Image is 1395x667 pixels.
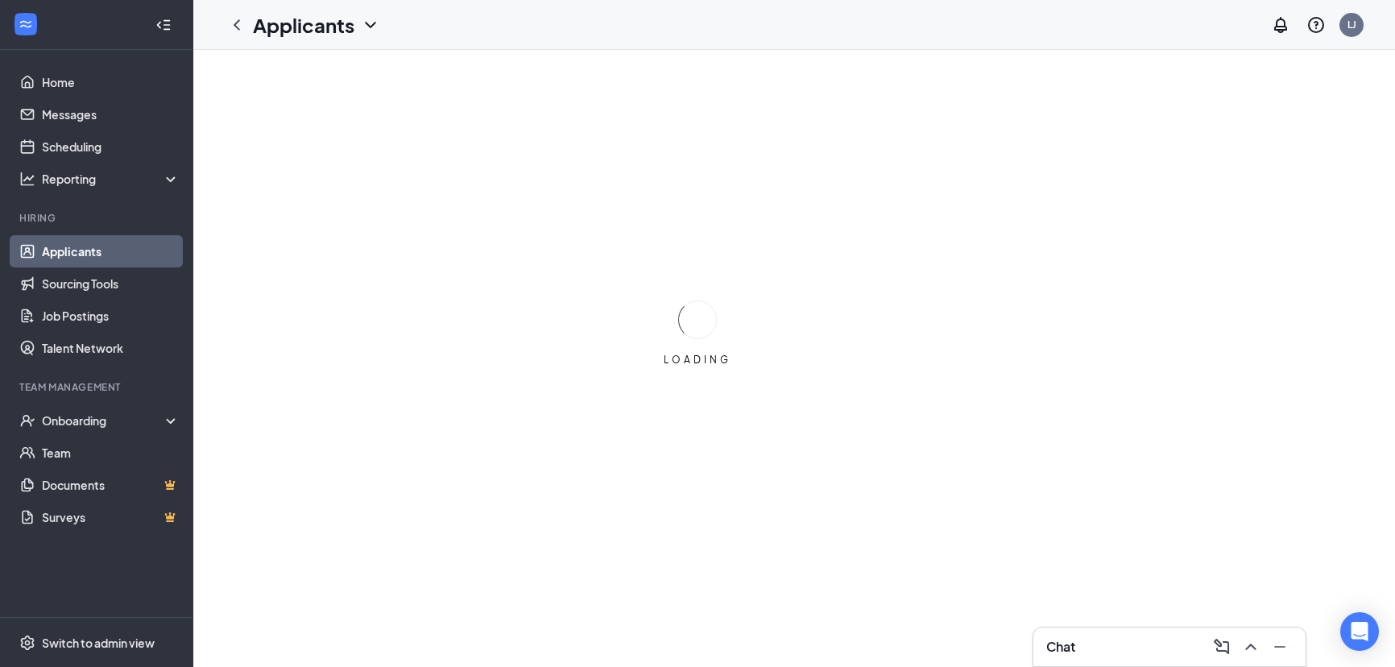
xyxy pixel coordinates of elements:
[1209,634,1235,660] button: ComposeMessage
[253,11,354,39] h1: Applicants
[1340,612,1379,651] div: Open Intercom Messenger
[361,15,380,35] svg: ChevronDown
[42,171,180,187] div: Reporting
[42,130,180,163] a: Scheduling
[42,635,155,651] div: Switch to admin view
[1212,637,1231,657] svg: ComposeMessage
[19,635,35,651] svg: Settings
[42,267,180,300] a: Sourcing Tools
[1347,18,1356,31] div: LJ
[42,235,180,267] a: Applicants
[42,412,166,429] div: Onboarding
[1238,634,1264,660] button: ChevronUp
[1271,15,1290,35] svg: Notifications
[19,380,176,394] div: Team Management
[1241,637,1260,657] svg: ChevronUp
[155,17,172,33] svg: Collapse
[42,66,180,98] a: Home
[42,501,180,533] a: SurveysCrown
[19,171,35,187] svg: Analysis
[42,98,180,130] a: Messages
[19,211,176,225] div: Hiring
[42,300,180,332] a: Job Postings
[42,332,180,364] a: Talent Network
[42,437,180,469] a: Team
[1267,634,1293,660] button: Minimize
[1270,637,1289,657] svg: Minimize
[19,412,35,429] svg: UserCheck
[18,16,34,32] svg: WorkstreamLogo
[227,15,246,35] svg: ChevronLeft
[1046,638,1075,656] h3: Chat
[657,353,738,367] div: LOADING
[42,469,180,501] a: DocumentsCrown
[1306,15,1326,35] svg: QuestionInfo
